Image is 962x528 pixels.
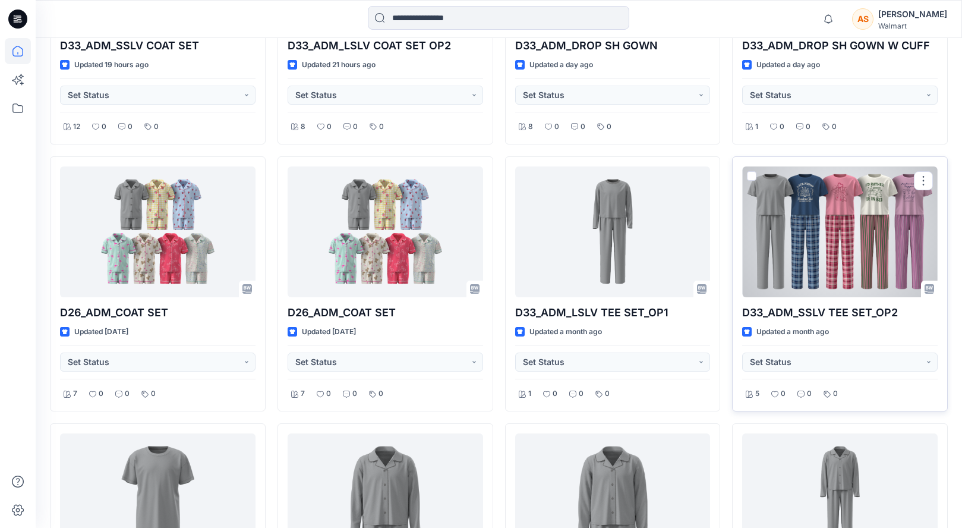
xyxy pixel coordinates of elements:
p: 0 [379,388,383,400]
p: 0 [807,388,812,400]
p: D26_ADM_COAT SET [60,304,256,321]
a: D33_ADM_SSLV TEE SET_OP2 [742,166,938,297]
div: Walmart [878,21,947,30]
p: 1 [528,388,531,400]
p: 5 [755,388,759,400]
p: D26_ADM_COAT SET [288,304,483,321]
p: 0 [102,121,106,133]
p: 0 [151,388,156,400]
p: 0 [833,388,838,400]
p: 0 [154,121,159,133]
p: 0 [780,121,784,133]
p: 7 [73,388,77,400]
p: 8 [528,121,533,133]
p: 0 [553,388,557,400]
p: 0 [327,121,332,133]
p: 0 [125,388,130,400]
p: 0 [128,121,133,133]
p: 0 [605,388,610,400]
p: D33_ADM_LSLV TEE SET_OP1 [515,304,711,321]
a: D26_ADM_COAT SET [60,166,256,297]
p: Updated 19 hours ago [74,59,149,71]
p: Updated a day ago [756,59,820,71]
p: Updated a month ago [756,326,829,338]
div: [PERSON_NAME] [878,7,947,21]
p: Updated [DATE] [74,326,128,338]
p: 0 [379,121,384,133]
p: Updated a day ago [529,59,593,71]
p: 0 [326,388,331,400]
a: D33_ADM_LSLV TEE SET_OP1 [515,166,711,297]
p: Updated 21 hours ago [302,59,376,71]
p: 0 [581,121,585,133]
div: AS [852,8,873,30]
p: 0 [781,388,786,400]
p: Updated a month ago [529,326,602,338]
a: D26_ADM_COAT SET [288,166,483,297]
p: D33_ADM_DROP SH GOWN W CUFF [742,37,938,54]
p: 7 [301,388,305,400]
p: 0 [579,388,583,400]
p: 0 [806,121,810,133]
p: Updated [DATE] [302,326,356,338]
p: 12 [73,121,80,133]
p: D33_ADM_SSLV TEE SET_OP2 [742,304,938,321]
p: D33_ADM_SSLV COAT SET [60,37,256,54]
p: 8 [301,121,305,133]
p: 0 [832,121,837,133]
p: 0 [352,388,357,400]
p: 0 [554,121,559,133]
p: 0 [607,121,611,133]
p: 0 [99,388,103,400]
p: 1 [755,121,758,133]
p: D33_ADM_DROP SH GOWN [515,37,711,54]
p: D33_ADM_LSLV COAT SET OP2 [288,37,483,54]
p: 0 [353,121,358,133]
